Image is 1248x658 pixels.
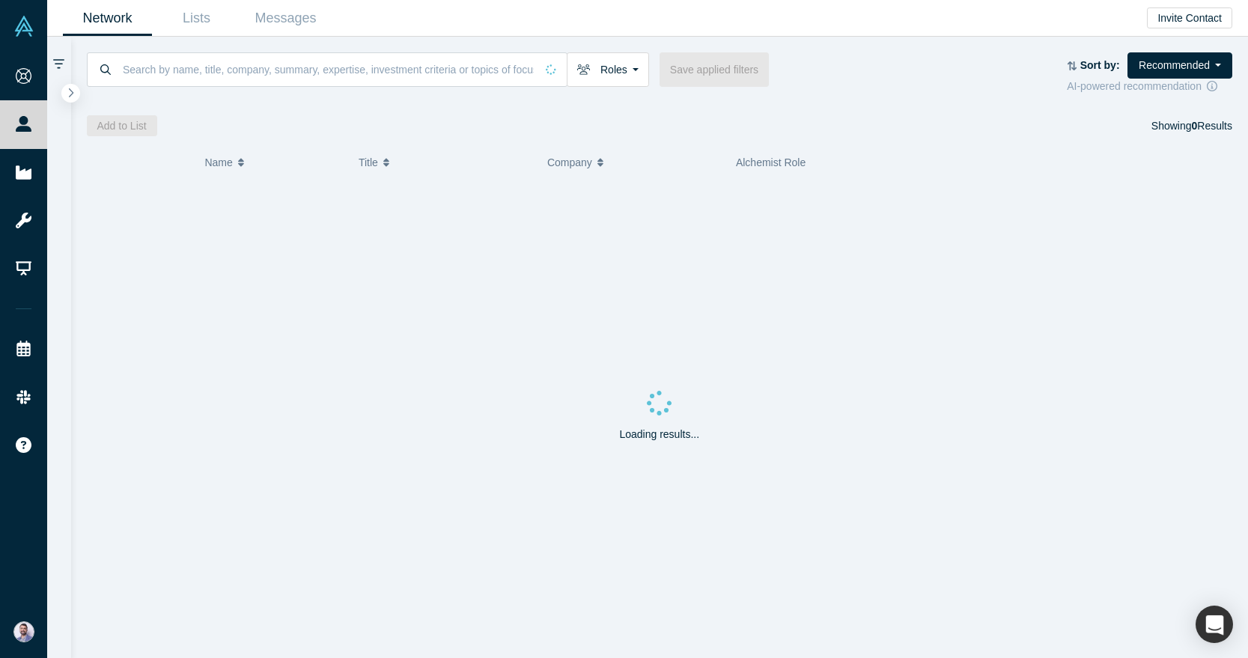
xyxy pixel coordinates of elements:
[1192,120,1232,132] span: Results
[13,621,34,642] img: Sam Jadali's Account
[13,16,34,37] img: Alchemist Vault Logo
[152,1,241,36] a: Lists
[1192,120,1198,132] strong: 0
[1151,115,1232,136] div: Showing
[359,147,532,178] button: Title
[87,115,157,136] button: Add to List
[736,156,806,168] span: Alchemist Role
[547,147,592,178] span: Company
[204,147,232,178] span: Name
[121,52,535,87] input: Search by name, title, company, summary, expertise, investment criteria or topics of focus
[204,147,343,178] button: Name
[1127,52,1232,79] button: Recommended
[63,1,152,36] a: Network
[241,1,330,36] a: Messages
[547,147,720,178] button: Company
[1147,7,1232,28] button: Invite Contact
[1080,59,1120,71] strong: Sort by:
[660,52,769,87] button: Save applied filters
[1067,79,1232,94] div: AI-powered recommendation
[567,52,649,87] button: Roles
[619,427,699,442] p: Loading results...
[359,147,378,178] span: Title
